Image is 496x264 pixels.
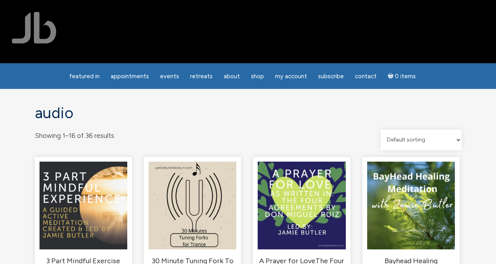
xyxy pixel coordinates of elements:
p: Showing 1–16 of 36 results [35,130,114,142]
img: 30 Minute Tuning Fork To Deepen Trance State [149,162,236,249]
span: Shop [251,73,264,80]
img: Bayhead Healing Meditation [367,162,455,249]
img: 3 Part Mindful Exercise [40,162,127,249]
a: Shop [246,69,269,84]
span: Contact [355,73,377,80]
i: Cart [388,73,395,80]
a: Appointments [106,69,154,84]
a: featured in [64,69,104,84]
a: Retreats [185,69,217,84]
a: Cart0 items [383,68,421,84]
span: My Account [275,73,307,80]
img: Jamie Butler. The Everyday Medium [12,12,57,43]
a: Events [155,69,184,84]
span: Appointments [111,73,149,80]
a: About [219,69,245,84]
select: Shop order [381,130,462,150]
span: About [224,73,240,80]
span: Retreats [190,73,213,80]
span: Subscribe [318,73,344,80]
img: A Prayer for LoveThe Four Agreements [258,162,345,249]
a: Contact [350,69,381,84]
span: featured in [69,73,100,80]
span: Events [160,73,179,80]
a: My Account [270,69,312,84]
a: Subscribe [313,69,349,84]
h1: Audio [35,105,462,122]
span: 0 items [395,74,416,79]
